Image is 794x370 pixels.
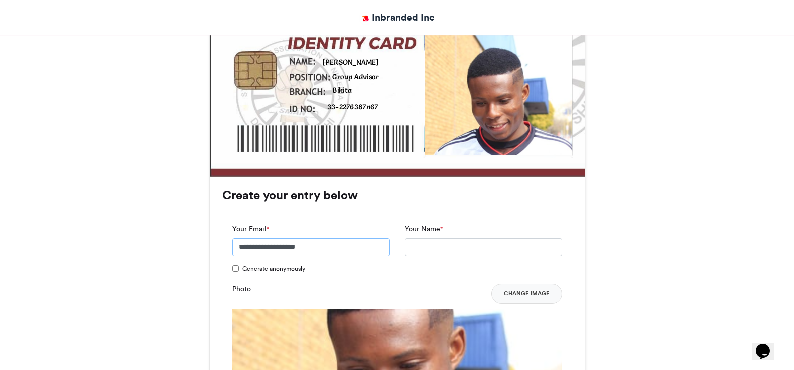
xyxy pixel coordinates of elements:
div: Group Advisor [332,71,411,81]
div: 33-2276387n67 [327,102,411,112]
button: Change Image [491,284,562,304]
label: Your Email [232,224,269,234]
input: Generate anonymously [232,265,239,272]
label: Your Name [405,224,443,234]
div: [PERSON_NAME] [323,57,411,67]
h3: Create your entry below [222,189,572,201]
iframe: chat widget [752,330,784,360]
div: Bikita [332,85,415,95]
label: Photo [232,284,251,294]
a: Inbranded Inc [359,10,435,25]
img: Inbranded [359,12,372,25]
span: Generate anonymously [242,264,305,273]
